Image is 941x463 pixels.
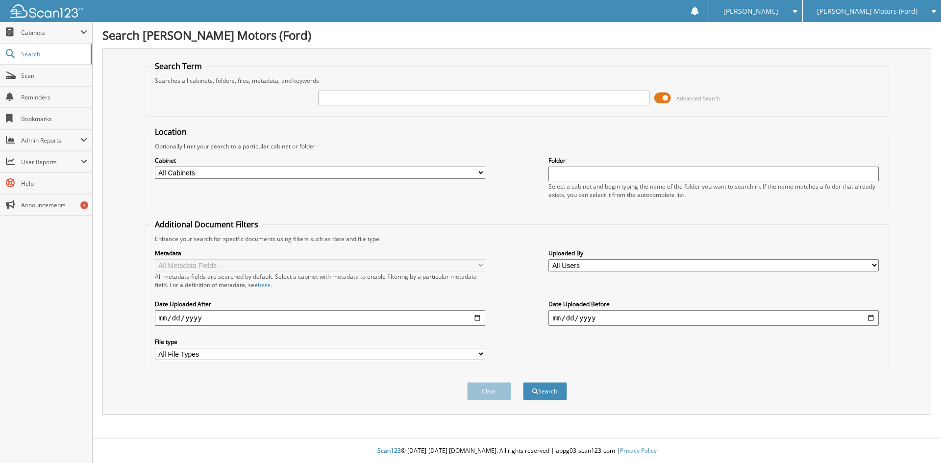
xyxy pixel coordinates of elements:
[21,201,87,209] span: Announcements
[377,446,401,455] span: Scan123
[21,28,80,37] span: Cabinets
[723,8,778,14] span: [PERSON_NAME]
[21,72,87,80] span: Scan
[80,201,88,209] div: 4
[620,446,657,455] a: Privacy Policy
[150,219,263,230] legend: Additional Document Filters
[21,50,86,58] span: Search
[21,115,87,123] span: Bookmarks
[150,76,884,85] div: Searches all cabinets, folders, files, metadata, and keywords
[548,310,879,326] input: end
[21,136,80,145] span: Admin Reports
[150,142,884,150] div: Optionally limit your search to a particular cabinet or folder
[93,439,941,463] div: © [DATE]-[DATE] [DOMAIN_NAME]. All rights reserved | appg03-scan123-com |
[155,272,485,289] div: All metadata fields are searched by default. Select a cabinet with metadata to enable filtering b...
[155,300,485,308] label: Date Uploaded After
[21,179,87,188] span: Help
[523,382,567,400] button: Search
[21,93,87,101] span: Reminders
[150,61,207,72] legend: Search Term
[817,8,917,14] span: [PERSON_NAME] Motors (Ford)
[102,27,931,43] h1: Search [PERSON_NAME] Motors (Ford)
[548,156,879,165] label: Folder
[155,249,485,257] label: Metadata
[155,156,485,165] label: Cabinet
[258,281,271,289] a: here
[155,338,485,346] label: File type
[548,249,879,257] label: Uploaded By
[155,310,485,326] input: start
[676,95,720,102] span: Advanced Search
[467,382,511,400] button: Clear
[548,182,879,199] div: Select a cabinet and begin typing the name of the folder you want to search in. If the name match...
[21,158,80,166] span: User Reports
[150,126,192,137] legend: Location
[548,300,879,308] label: Date Uploaded Before
[10,4,83,18] img: scan123-logo-white.svg
[150,235,884,243] div: Enhance your search for specific documents using filters such as date and file type.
